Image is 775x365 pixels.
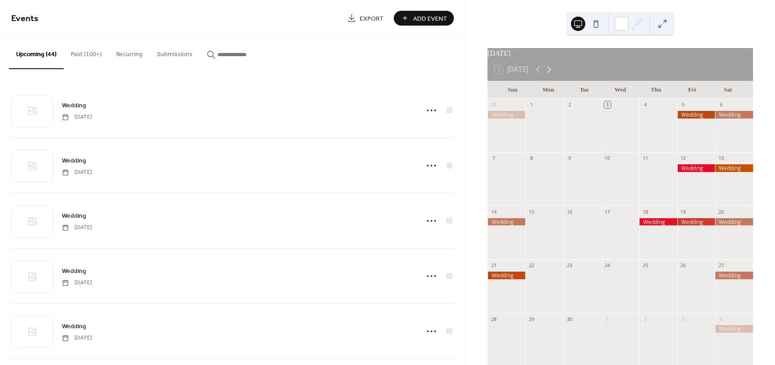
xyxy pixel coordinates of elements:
div: Sat [710,81,746,99]
span: [DATE] [62,279,92,287]
div: 16 [566,208,573,215]
span: [DATE] [62,168,92,176]
div: 26 [680,262,687,269]
div: 11 [642,155,649,162]
div: Tue [566,81,602,99]
div: Wedding [677,164,715,172]
div: 17 [604,208,611,215]
div: Wedding [715,111,753,119]
button: Submissions [150,36,200,68]
div: Wedding [677,111,715,119]
div: 15 [528,208,535,215]
div: Wedding [488,218,526,226]
div: 1 [528,101,535,108]
div: 24 [604,262,611,269]
div: 9 [566,155,573,162]
div: 22 [528,262,535,269]
button: Upcoming (44) [9,36,64,69]
a: Wedding [62,155,86,166]
span: Wedding [62,156,86,166]
div: 3 [680,316,687,322]
div: 20 [718,208,724,215]
div: 23 [566,262,573,269]
a: Wedding [62,211,86,221]
div: Wedding [639,218,677,226]
div: Wedding [715,272,753,279]
span: [DATE] [62,334,92,342]
button: Recurring [109,36,150,68]
a: Wedding [62,321,86,331]
div: Wed [602,81,638,99]
div: 31 [490,101,497,108]
div: 30 [566,316,573,322]
span: Wedding [62,101,86,110]
div: 3 [604,101,611,108]
button: Add Event [394,11,454,26]
div: 12 [680,155,687,162]
div: Wedding [715,325,753,333]
span: [DATE] [62,224,92,232]
div: 7 [490,155,497,162]
div: 6 [718,101,724,108]
span: Add Event [413,14,447,23]
a: Export [340,11,390,26]
div: Sun [495,81,531,99]
span: [DATE] [62,113,92,121]
a: Wedding [62,266,86,276]
div: Mon [531,81,566,99]
div: Wedding [677,218,715,226]
div: Wedding [715,164,753,172]
div: 21 [490,262,497,269]
div: 25 [642,262,649,269]
div: 5 [680,101,687,108]
div: Wedding [488,111,526,119]
div: Thu [638,81,674,99]
div: 4 [642,101,649,108]
div: 28 [490,316,497,322]
div: 2 [642,316,649,322]
div: [DATE] [488,48,753,59]
div: Wedding [488,272,526,279]
div: 27 [718,262,724,269]
span: Export [360,14,383,23]
div: 13 [718,155,724,162]
div: 8 [528,155,535,162]
span: Events [11,10,39,27]
div: 19 [680,208,687,215]
div: 29 [528,316,535,322]
div: 1 [604,316,611,322]
a: Wedding [62,100,86,110]
div: 18 [642,208,649,215]
button: Past (100+) [64,36,109,68]
div: 10 [604,155,611,162]
div: Fri [674,81,710,99]
div: 2 [566,101,573,108]
span: Wedding [62,267,86,276]
span: Wedding [62,211,86,221]
div: 4 [718,316,724,322]
div: 14 [490,208,497,215]
div: Wedding [715,218,753,226]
